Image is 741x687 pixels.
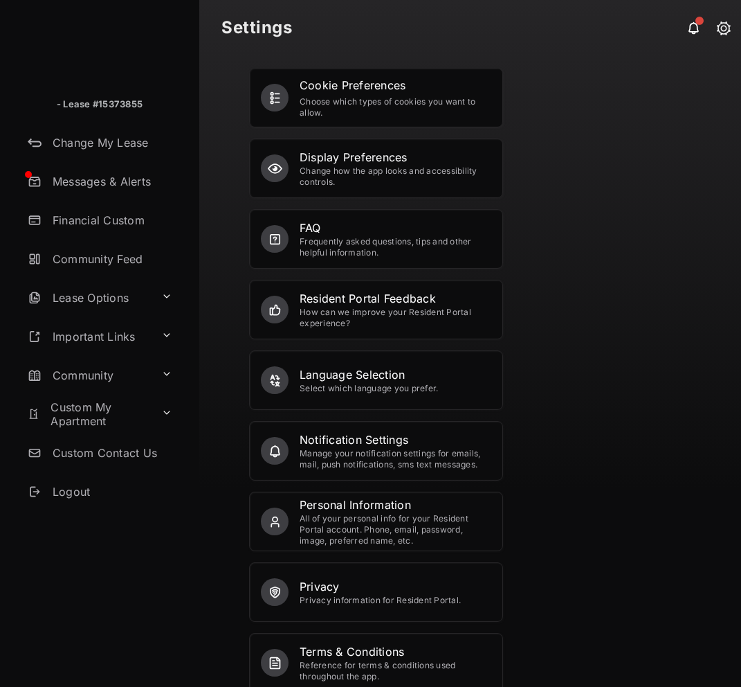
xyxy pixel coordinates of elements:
a: PrivacyPrivacy information for Resident Portal. [300,578,461,606]
div: Notification Settings [300,431,491,448]
a: Language SelectionSelect which language you prefer. [300,366,438,394]
a: Resident Portal FeedbackHow can we improve your Resident Portal experience? [300,290,491,329]
div: Frequently asked questions, tips and other helpful information. [300,236,491,258]
div: Cookie Preferences [300,77,405,93]
a: Custom My Apartment [22,398,156,431]
p: - Lease #15373855 [57,98,143,111]
a: Notification SettingsManage your notification settings for emails, mail, push notifications, sms ... [300,431,491,470]
a: Messages & Alerts [22,165,199,198]
a: Change My Lease [22,126,199,159]
a: Personal InformationAll of your personal info for your Resident Portal account. Phone, email, pas... [300,497,491,546]
div: Privacy [300,578,461,595]
div: Select which language you prefer. [300,383,438,394]
div: How can we improve your Resident Portal experience? [300,307,491,329]
div: Privacy information for Resident Portal. [300,595,461,606]
div: FAQ [300,220,491,236]
a: Terms & ConditionsReference for terms & conditions used throughout the app. [300,643,491,682]
div: Personal Information [300,497,491,513]
strong: Settings [221,19,292,36]
a: FAQFrequently asked questions, tips and other helpful information. [300,220,491,258]
a: Lease Options [22,281,156,314]
a: Financial Custom [22,204,199,237]
div: Resident Portal Feedback [300,290,491,307]
a: Logout [22,475,199,508]
div: Terms & Conditions [300,643,491,660]
div: Change how the app looks and accessibility controls. [300,166,491,188]
div: Display Preferences [300,149,491,166]
div: Reference for terms & conditions used throughout the app. [300,660,491,682]
a: Display PreferencesChange how the app looks and accessibility controls. [300,149,491,188]
a: Community [22,359,156,392]
div: Language Selection [300,366,438,383]
a: Custom Contact Us [22,436,199,470]
a: Important Links [22,320,156,353]
div: All of your personal info for your Resident Portal account. Phone, email, password, image, prefer... [300,513,491,546]
div: Manage your notification settings for emails, mail, push notifications, sms text messages. [300,448,491,470]
a: Community Feed [22,242,199,276]
div: Choose which types of cookies you want to allow. [300,96,491,118]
